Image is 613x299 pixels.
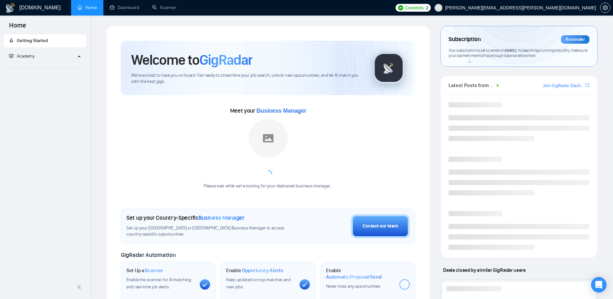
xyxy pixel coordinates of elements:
[249,119,288,158] img: placeholder.png
[600,5,610,10] span: setting
[226,277,291,290] span: Keep updated on top matches and new jobs.
[449,48,587,58] span: Your subscription is set to renew on . To keep things running smoothly, make sure your payment me...
[230,107,306,114] span: Meet your
[373,52,405,84] img: gigradar-logo.png
[363,223,398,230] div: Contact our team
[505,48,516,53] span: [DATE]
[110,5,139,10] a: dashboardDashboard
[426,4,428,11] span: 2
[17,53,35,59] span: Academy
[121,251,175,259] span: GigRadar Automation
[131,72,362,85] span: We're excited to have you on board. Get ready to streamline your job search, unlock new opportuni...
[449,81,494,89] span: Latest Posts from the GigRadar Community
[440,264,528,276] span: Deals closed by similar GigRadar users
[199,51,252,69] span: GigRadar
[126,214,245,221] h1: Set up your Country-Specific
[126,225,296,238] span: Set up your [GEOGRAPHIC_DATA] or [GEOGRAPHIC_DATA] Business Manager to access country-specific op...
[449,34,481,45] span: Subscription
[9,53,35,59] span: Academy
[436,6,441,10] span: user
[351,214,410,238] button: Contact our team
[126,277,191,290] span: Enable the scanner for AI matching and real-time job alerts.
[600,3,610,13] button: setting
[405,4,425,11] span: Connects:
[586,82,589,88] a: export
[257,107,306,114] span: Business Manager
[543,82,584,89] a: Join GigRadar Slack Community
[152,5,176,10] a: searchScanner
[78,5,97,10] a: homeHome
[264,170,272,178] span: loading
[4,21,31,34] span: Home
[242,267,283,274] span: Opportunity Alerts
[326,267,394,280] h1: Enable
[77,284,83,290] span: double-left
[145,267,163,274] span: Scanner
[9,54,14,58] span: fund-projection-screen
[561,35,589,44] div: Reminder
[17,38,48,43] span: Getting Started
[200,183,336,189] div: Please wait while we're looking for your dedicated business manager...
[600,5,610,10] a: setting
[398,5,403,10] img: upwork-logo.png
[326,283,381,289] span: Never miss any opportunities.
[5,3,16,13] img: logo
[4,34,86,47] li: Getting Started
[9,38,14,43] span: rocket
[126,267,163,274] h1: Set Up a
[4,65,86,70] li: Academy Homepage
[131,51,252,69] h1: Welcome to
[591,277,607,293] div: Open Intercom Messenger
[326,274,381,280] span: Automatic Proposal Send
[226,267,283,274] h1: Enable
[198,214,245,221] span: Business Manager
